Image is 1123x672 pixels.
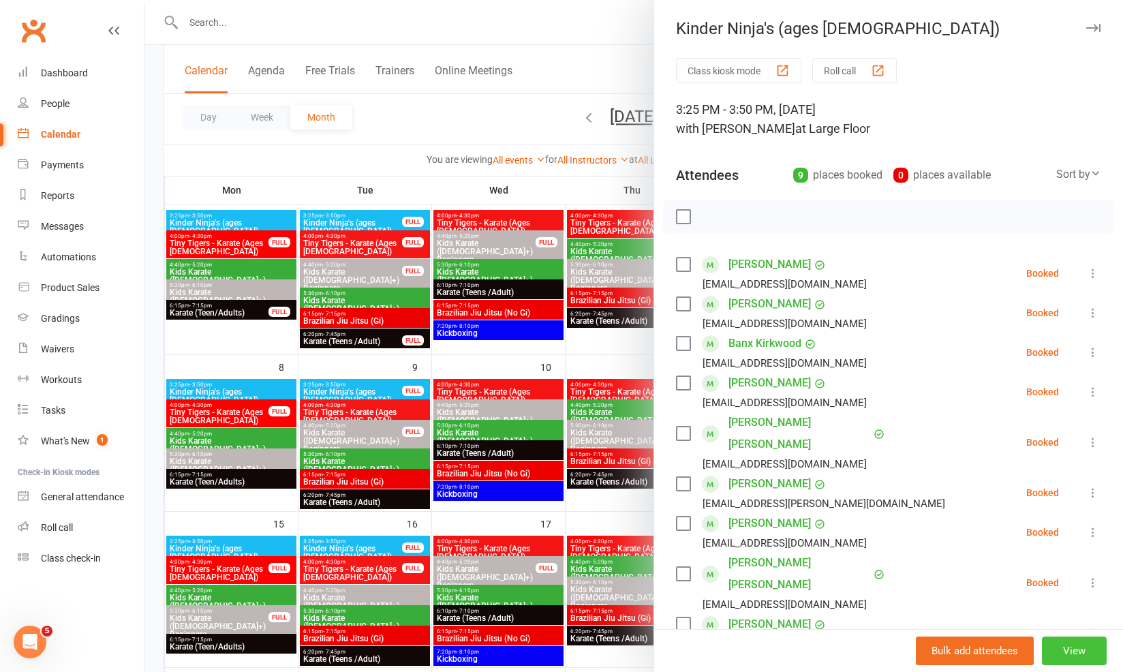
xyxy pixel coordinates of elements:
div: Booked [1026,308,1059,318]
div: Dashboard [41,67,88,78]
div: 9 [793,168,808,183]
span: 5 [42,626,52,637]
div: Kinder Ninja's (ages [DEMOGRAPHIC_DATA]) [654,19,1123,38]
div: Booked [1026,578,1059,587]
button: Bulk add attendees [916,637,1034,665]
a: Calendar [18,119,144,150]
button: Class kiosk mode [676,58,801,83]
a: [PERSON_NAME] [PERSON_NAME] [728,412,870,455]
a: Class kiosk mode [18,543,144,574]
div: Booked [1026,269,1059,278]
button: View [1042,637,1107,665]
div: Attendees [676,166,739,185]
div: Automations [41,251,96,262]
a: [PERSON_NAME] [728,613,811,635]
div: [EMAIL_ADDRESS][DOMAIN_NAME] [703,315,867,333]
div: [EMAIL_ADDRESS][DOMAIN_NAME] [703,596,867,613]
button: Roll call [812,58,897,83]
a: Automations [18,242,144,273]
div: Booked [1026,488,1059,498]
div: Reports [41,190,74,201]
a: [PERSON_NAME] [728,372,811,394]
iframe: Intercom live chat [14,626,46,658]
a: General attendance kiosk mode [18,482,144,513]
a: Clubworx [16,14,50,48]
div: [EMAIL_ADDRESS][DOMAIN_NAME] [703,275,867,293]
div: Calendar [41,129,80,140]
div: 0 [893,168,908,183]
div: General attendance [41,491,124,502]
div: Messages [41,221,84,232]
div: [EMAIL_ADDRESS][DOMAIN_NAME] [703,394,867,412]
div: [EMAIL_ADDRESS][DOMAIN_NAME] [703,534,867,552]
a: [PERSON_NAME] [728,473,811,495]
a: What's New1 [18,426,144,457]
div: Waivers [41,343,74,354]
div: Workouts [41,374,82,385]
a: Reports [18,181,144,211]
a: Dashboard [18,58,144,89]
a: People [18,89,144,119]
div: Gradings [41,313,80,324]
div: What's New [41,436,90,446]
a: Banx Kirkwood [728,333,801,354]
div: Sort by [1056,166,1101,183]
div: 3:25 PM - 3:50 PM, [DATE] [676,100,1101,138]
a: Tasks [18,395,144,426]
a: Waivers [18,334,144,365]
div: Class check-in [41,553,101,564]
div: Booked [1026,348,1059,357]
a: [PERSON_NAME] [728,513,811,534]
a: Gradings [18,303,144,334]
div: places available [893,166,991,185]
a: Payments [18,150,144,181]
div: Booked [1026,387,1059,397]
a: Roll call [18,513,144,543]
span: at Large Floor [795,121,870,136]
a: Workouts [18,365,144,395]
a: [PERSON_NAME] [728,254,811,275]
div: Payments [41,159,84,170]
a: Product Sales [18,273,144,303]
a: [PERSON_NAME] [728,293,811,315]
div: places booked [793,166,882,185]
div: [EMAIL_ADDRESS][DOMAIN_NAME] [703,455,867,473]
a: [PERSON_NAME] [PERSON_NAME] [728,552,870,596]
span: 1 [97,434,108,446]
div: [EMAIL_ADDRESS][PERSON_NAME][DOMAIN_NAME] [703,495,945,513]
span: with [PERSON_NAME] [676,121,795,136]
a: Messages [18,211,144,242]
div: Tasks [41,405,65,416]
div: [EMAIL_ADDRESS][DOMAIN_NAME] [703,354,867,372]
div: Booked [1026,438,1059,447]
div: People [41,98,70,109]
div: Roll call [41,522,73,533]
div: Product Sales [41,282,99,293]
div: Booked [1026,528,1059,537]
